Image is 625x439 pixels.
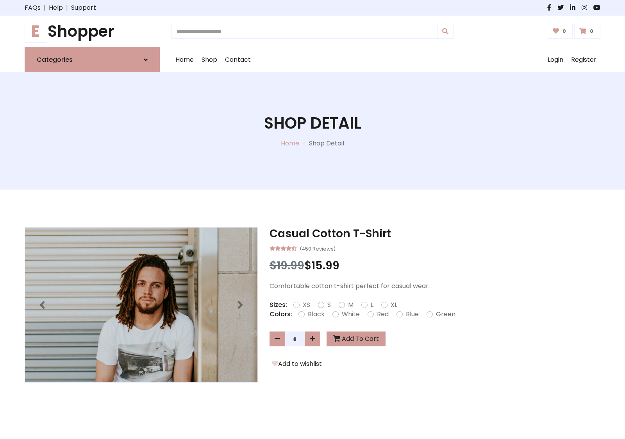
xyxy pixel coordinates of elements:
[309,139,344,148] p: Shop Detail
[548,24,573,39] a: 0
[270,310,292,319] p: Colors:
[270,259,600,272] h3: $
[567,47,600,72] a: Register
[198,47,221,72] a: Shop
[327,300,331,310] label: S
[342,310,360,319] label: White
[25,3,41,13] a: FAQs
[299,139,309,148] p: -
[171,47,198,72] a: Home
[348,300,354,310] label: M
[300,244,336,253] small: (450 Reviews)
[264,114,361,133] h1: Shop Detail
[281,139,299,148] a: Home
[436,310,455,319] label: Green
[221,47,255,72] a: Contact
[377,310,389,319] label: Red
[270,227,600,240] h3: Casual Cotton T-Shirt
[561,28,568,35] span: 0
[25,228,257,382] img: Image
[270,281,600,291] p: Comfortable cotton t-shirt perfect for casual wear.
[25,47,160,72] a: Categories
[544,47,567,72] a: Login
[41,3,49,13] span: |
[311,258,339,273] span: 15.99
[49,3,63,13] a: Help
[327,331,386,346] button: Add To Cart
[37,56,73,63] h6: Categories
[303,300,310,310] label: XS
[371,300,373,310] label: L
[391,300,397,310] label: XL
[588,28,595,35] span: 0
[71,3,96,13] a: Support
[574,24,600,39] a: 0
[270,258,304,273] span: $19.99
[63,3,71,13] span: |
[270,300,287,310] p: Sizes:
[270,359,324,369] button: Add to wishlist
[25,20,46,43] span: E
[25,22,160,41] a: EShopper
[25,22,160,41] h1: Shopper
[308,310,325,319] label: Black
[406,310,419,319] label: Blue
